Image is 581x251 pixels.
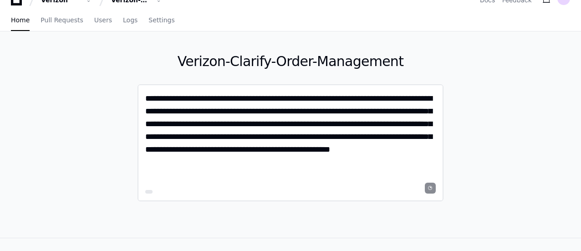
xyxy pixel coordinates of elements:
[148,10,174,31] a: Settings
[41,10,83,31] a: Pull Requests
[123,17,138,23] span: Logs
[11,10,30,31] a: Home
[94,17,112,23] span: Users
[94,10,112,31] a: Users
[148,17,174,23] span: Settings
[123,10,138,31] a: Logs
[41,17,83,23] span: Pull Requests
[11,17,30,23] span: Home
[138,53,443,70] h1: Verizon-Clarify-Order-Management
